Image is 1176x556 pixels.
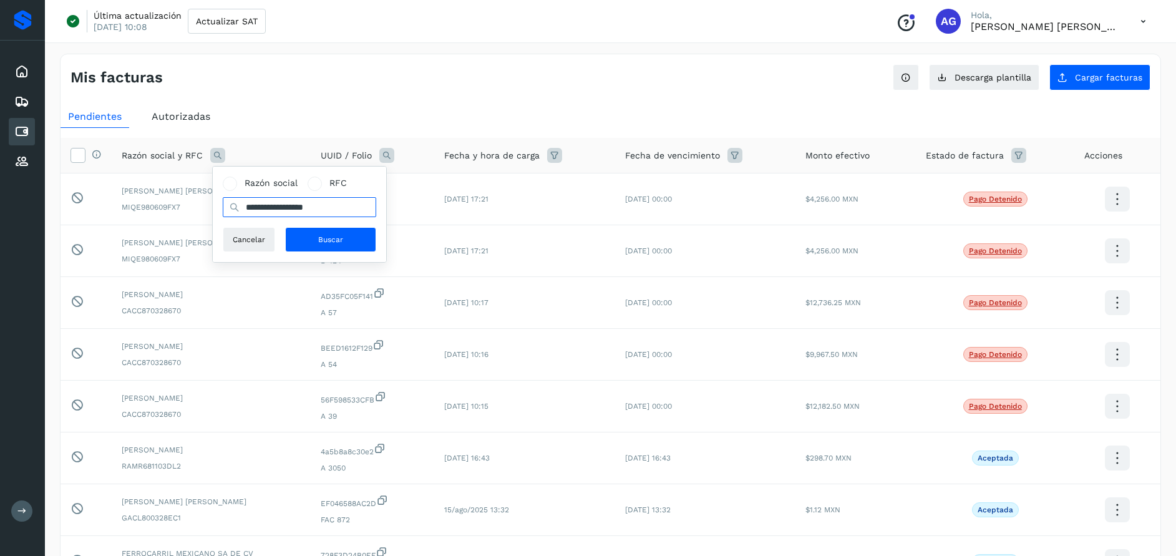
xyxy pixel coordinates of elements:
span: $9,967.50 MXN [805,350,858,359]
p: Pago detenido [969,246,1022,255]
span: Autorizadas [152,110,210,122]
span: Acciones [1084,149,1122,162]
span: 56F598533CFB [321,391,424,406]
span: $12,736.25 MXN [805,298,861,307]
span: Monto efectivo [805,149,870,162]
p: Pago detenido [969,195,1022,203]
p: Pago detenido [969,350,1022,359]
span: [DATE] 00:00 [625,246,672,255]
span: [DATE] 10:15 [444,402,488,411]
span: RAMR681103DL2 [122,461,301,472]
span: Pendientes [68,110,122,122]
span: $4,256.00 MXN [805,246,858,255]
span: [PERSON_NAME] [122,289,301,300]
span: [PERSON_NAME] [PERSON_NAME] [122,185,301,197]
div: Proveedores [9,148,35,175]
span: 4a5b8a8c30e2 [321,442,424,457]
span: [PERSON_NAME] [122,444,301,456]
p: Pago detenido [969,298,1022,307]
span: GACL800328EC1 [122,512,301,524]
span: AD35FC05F141 [321,287,424,302]
p: Abigail Gonzalez Leon [971,21,1120,32]
span: [DATE] 00:00 [625,402,672,411]
span: 15/ago/2025 13:32 [444,505,509,514]
button: Descarga plantilla [929,64,1039,90]
span: [PERSON_NAME] [PERSON_NAME] [122,237,301,248]
span: Actualizar SAT [196,17,258,26]
button: Actualizar SAT [188,9,266,34]
div: Embarques [9,88,35,115]
p: Última actualización [94,10,182,21]
span: BEED1612F129 [321,339,424,354]
p: Hola, [971,10,1120,21]
span: FAC 872 [321,514,424,525]
span: A 3050 [321,462,424,474]
div: Inicio [9,58,35,85]
span: CACC870328670 [122,305,301,316]
span: MIQE980609FX7 [122,202,301,213]
p: Aceptada [978,505,1013,514]
span: CACC870328670 [122,357,301,368]
span: [PERSON_NAME] [122,393,301,404]
span: Fecha y hora de carga [444,149,540,162]
p: [DATE] 10:08 [94,21,147,32]
span: [DATE] 10:17 [444,298,488,307]
span: CACC870328670 [122,409,301,420]
span: $1.12 MXN [805,505,840,514]
span: Descarga plantilla [955,73,1031,82]
span: [DATE] 00:00 [625,195,672,203]
span: A 57 [321,307,424,318]
span: [DATE] 00:00 [625,350,672,359]
p: Pago detenido [969,402,1022,411]
span: EF046588AC2D [321,494,424,509]
div: Cuentas por pagar [9,118,35,145]
span: UUID / Folio [321,149,372,162]
span: Razón social y RFC [122,149,203,162]
span: [DATE] 16:43 [625,454,671,462]
span: A 54 [321,359,424,370]
span: Estado de factura [926,149,1004,162]
button: Cargar facturas [1049,64,1150,90]
span: [DATE] 13:32 [625,505,671,514]
span: A 39 [321,411,424,422]
span: [PERSON_NAME] [122,341,301,352]
h4: Mis facturas [70,69,163,87]
span: [DATE] 10:16 [444,350,488,359]
span: [DATE] 00:00 [625,298,672,307]
span: Cargar facturas [1075,73,1142,82]
p: Aceptada [978,454,1013,462]
span: [DATE] 17:21 [444,195,488,203]
span: [DATE] 16:43 [444,454,490,462]
span: Fecha de vencimiento [625,149,720,162]
span: $4,256.00 MXN [805,195,858,203]
span: [PERSON_NAME] [PERSON_NAME] [122,496,301,507]
span: $298.70 MXN [805,454,852,462]
span: $12,182.50 MXN [805,402,860,411]
span: [DATE] 17:21 [444,246,488,255]
span: MIQE980609FX7 [122,253,301,265]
